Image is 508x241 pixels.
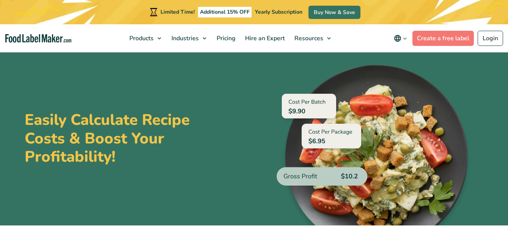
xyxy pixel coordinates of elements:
[127,34,154,43] span: Products
[125,24,165,52] a: Products
[292,34,324,43] span: Resources
[25,111,207,166] h1: Easily Calculate Recipe Costs & Boost Your Profitability!
[241,24,288,52] a: Hire an Expert
[212,24,239,52] a: Pricing
[167,24,210,52] a: Industries
[169,34,200,43] span: Industries
[255,8,302,16] span: Yearly Subscription
[412,31,474,46] a: Create a free label
[308,6,360,19] a: Buy Now & Save
[290,24,335,52] a: Resources
[243,34,286,43] span: Hire an Expert
[198,7,252,17] span: Additional 15% OFF
[160,8,195,16] span: Limited Time!
[478,31,503,46] a: Login
[214,34,236,43] span: Pricing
